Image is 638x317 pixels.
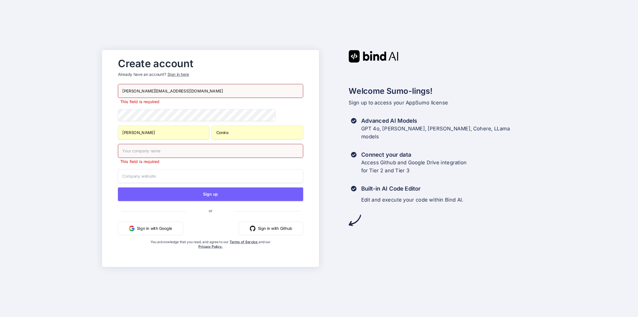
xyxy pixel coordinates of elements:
p: Access Github and Google Drive integration for Tier 2 and Tier 3 [361,159,467,175]
a: Privacy Policy. [198,244,223,248]
img: google [129,226,135,231]
button: Sign in with Github [239,222,303,235]
img: Bind AI logo [349,50,398,63]
h2: Welcome Sumo-lings! [349,85,536,97]
img: github [250,226,256,231]
span: or [186,204,235,218]
input: Company website [118,169,303,183]
img: arrow [349,214,361,227]
div: Sign in here [167,72,189,77]
input: Last Name [212,125,303,139]
h3: Built-in AI Code Editor [361,185,464,193]
button: Sign up [118,187,303,201]
div: You acknowledge that you read, and agree to our and our [149,240,272,262]
input: Email [118,84,303,98]
h3: Advanced AI Models [361,117,510,125]
p: Sign up to access your AppSumo license [349,99,536,107]
h3: Connect your data [361,151,467,159]
p: Already have an account? [118,72,303,77]
p: Edit and execute your code within Bind AI. [361,196,464,204]
button: Sign in with Google [118,222,183,235]
p: This field is required [118,159,303,165]
input: First Name [118,125,209,139]
h2: Create account [118,59,303,68]
p: GPT 4o, [PERSON_NAME], [PERSON_NAME], Cohere, LLama models [361,125,510,141]
input: Your company name [118,144,303,158]
p: This field is required [118,99,303,105]
a: Terms of Service [230,240,259,244]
